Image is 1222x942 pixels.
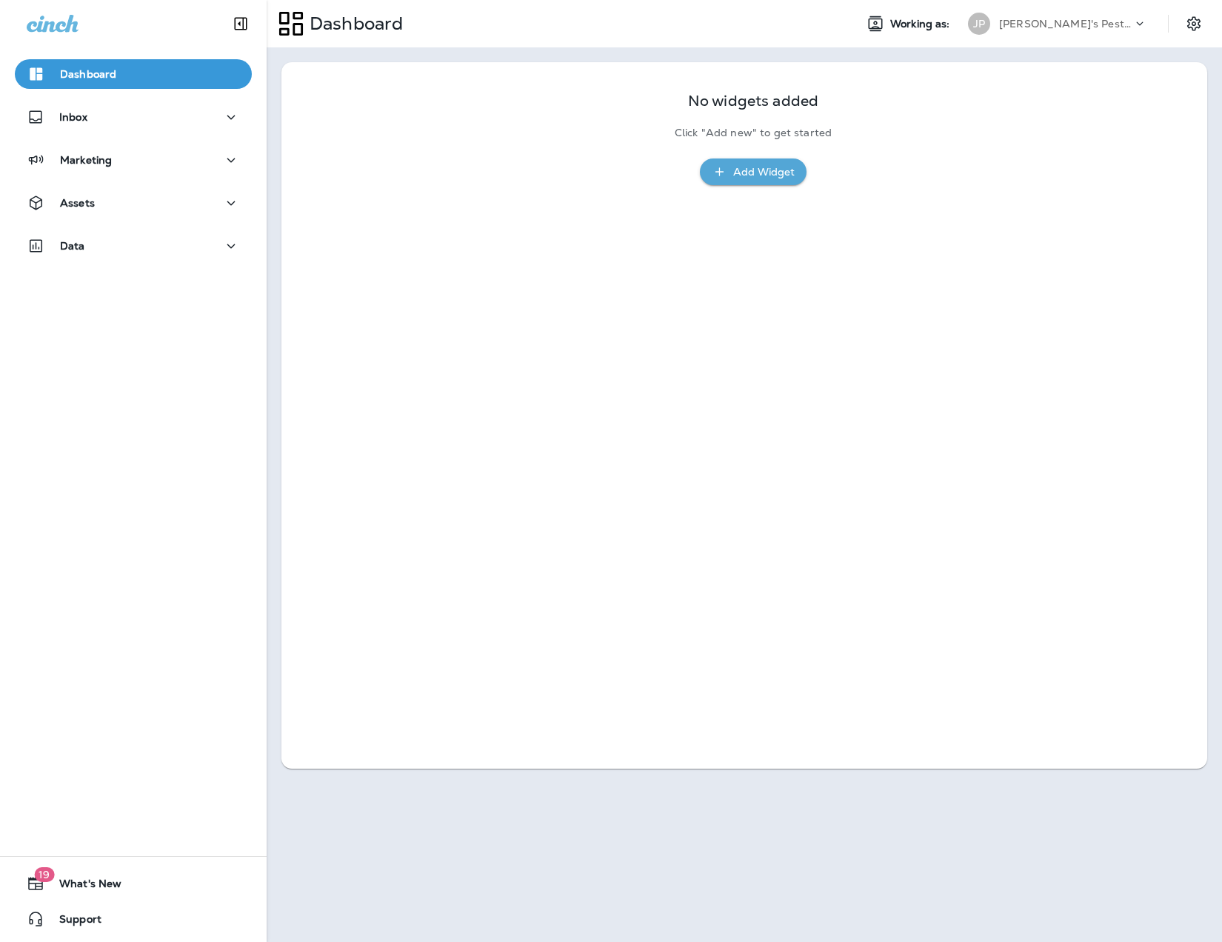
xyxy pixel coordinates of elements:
p: Marketing [60,154,112,166]
button: Settings [1181,10,1207,37]
span: What's New [44,878,121,895]
span: Working as: [890,18,953,30]
span: 19 [34,867,54,882]
p: [PERSON_NAME]'s Pest Control - [GEOGRAPHIC_DATA] [999,18,1132,30]
p: No widgets added [688,95,818,107]
button: Collapse Sidebar [220,9,261,39]
p: Dashboard [304,13,403,35]
div: JP [968,13,990,35]
span: Support [44,913,101,931]
p: Data [60,240,85,252]
button: 19What's New [15,869,252,898]
p: Dashboard [60,68,116,80]
p: Inbox [59,111,87,123]
p: Click "Add new" to get started [675,127,832,139]
button: Assets [15,188,252,218]
button: Data [15,231,252,261]
button: Inbox [15,102,252,132]
button: Dashboard [15,59,252,89]
button: Add Widget [700,158,807,186]
div: Add Widget [733,163,795,181]
button: Marketing [15,145,252,175]
button: Support [15,904,252,934]
p: Assets [60,197,95,209]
